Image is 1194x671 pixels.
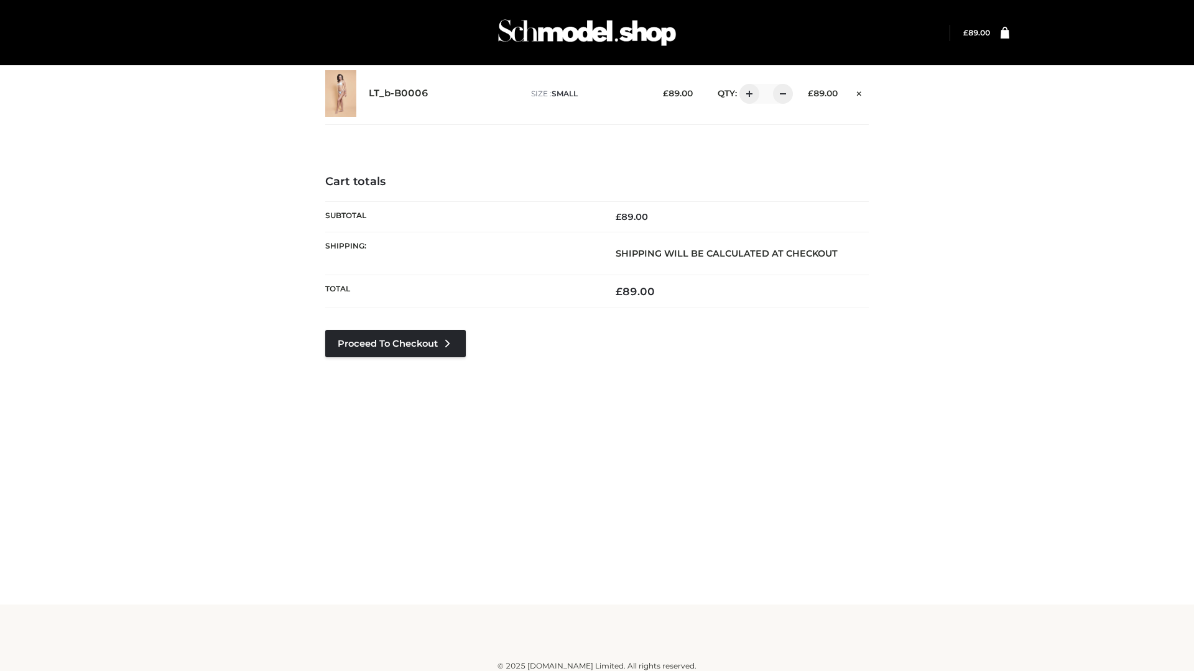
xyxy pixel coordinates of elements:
[325,232,597,275] th: Shipping:
[963,28,990,37] bdi: 89.00
[963,28,990,37] a: £89.00
[325,201,597,232] th: Subtotal
[494,8,680,57] img: Schmodel Admin 964
[663,88,669,98] span: £
[663,88,693,98] bdi: 89.00
[531,88,644,99] p: size :
[325,275,597,308] th: Total
[808,88,813,98] span: £
[325,70,356,117] img: LT_b-B0006 - SMALL
[616,285,622,298] span: £
[616,211,648,222] bdi: 89.00
[616,248,838,259] strong: Shipping will be calculated at checkout
[963,28,968,37] span: £
[325,330,466,357] a: Proceed to Checkout
[808,88,838,98] bdi: 89.00
[616,285,655,298] bdi: 89.00
[850,84,869,100] a: Remove this item
[325,175,869,189] h4: Cart totals
[552,89,578,98] span: SMALL
[369,88,428,99] a: LT_b-B0006
[705,84,789,104] div: QTY:
[616,211,621,222] span: £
